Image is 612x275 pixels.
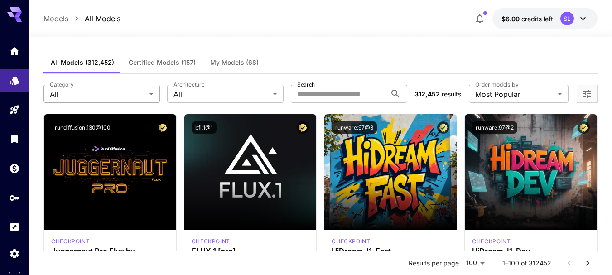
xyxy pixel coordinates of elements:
[332,237,370,246] div: HiDream Fast
[192,247,309,256] h3: FLUX.1 [pro]
[9,222,20,233] div: Usage
[157,121,169,134] button: Certified Model – Vetted for best performance and includes a commercial license.
[501,14,553,24] div: $5.99727
[51,237,90,246] div: FLUX.1 D
[475,89,554,100] span: Most Popular
[9,45,20,57] div: Home
[414,90,440,98] span: 312,452
[192,237,230,246] p: checkpoint
[51,121,114,134] button: rundiffusion:130@100
[578,254,597,272] button: Go to next page
[9,192,20,203] div: API Keys
[9,72,20,83] div: Models
[210,58,259,67] span: My Models (68)
[50,89,145,100] span: All
[173,81,204,88] label: Architecture
[43,13,120,24] nav: breadcrumb
[472,247,590,256] h3: HiDream-I1-Dev
[129,58,196,67] span: Certified Models (157)
[437,121,449,134] button: Certified Model – Vetted for best performance and includes a commercial license.
[332,237,370,246] p: checkpoint
[51,237,90,246] p: checkpoint
[85,13,120,24] a: All Models
[173,89,269,100] span: All
[472,237,511,246] p: checkpoint
[475,81,518,88] label: Order models by
[582,88,593,100] button: Open more filters
[501,15,521,23] span: $6.00
[578,121,590,134] button: Certified Model – Vetted for best performance and includes a commercial license.
[409,259,459,268] p: Results per page
[9,248,20,259] div: Settings
[192,237,230,246] div: fluxpro
[192,121,217,134] button: bfl:1@1
[442,90,461,98] span: results
[332,247,449,256] h3: HiDream-I1-Fast
[332,121,377,134] button: runware:97@3
[43,13,68,24] a: Models
[50,81,74,88] label: Category
[463,256,488,270] div: 100
[9,104,20,116] div: Playground
[492,8,598,29] button: $5.99727SL
[9,133,20,145] div: Library
[472,237,511,246] div: HiDream Dev
[502,259,551,268] p: 1–100 of 312452
[9,163,20,174] div: Wallet
[521,15,553,23] span: credits left
[297,81,315,88] label: Search
[560,12,574,25] div: SL
[472,121,517,134] button: runware:97@2
[51,247,169,256] h3: Juggernaut Pro Flux by RunDiffusion
[297,121,309,134] button: Certified Model – Vetted for best performance and includes a commercial license.
[51,58,114,67] span: All Models (312,452)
